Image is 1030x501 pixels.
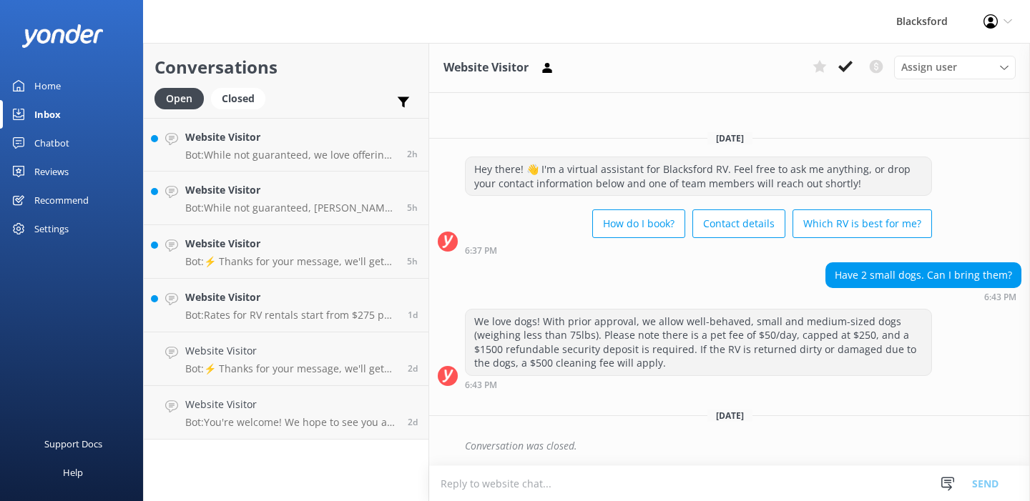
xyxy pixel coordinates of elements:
div: We love dogs! With prior approval, we allow well-behaved, small and medium-sized dogs (weighing l... [466,309,931,375]
div: Support Docs [44,430,102,458]
span: Oct 12 2025 10:58am (UTC -06:00) America/Chihuahua [407,148,418,160]
a: Website VisitorBot:While not guaranteed, we love offering one-way rentals and try to accommodate ... [144,118,428,172]
a: Website VisitorBot:You're welcome! We hope to see you at [GEOGRAPHIC_DATA] soon!2d [144,386,428,440]
p: Bot: While not guaranteed, we love offering one-way rentals and try to accommodate requests as be... [185,149,396,162]
div: Chatbot [34,129,69,157]
h3: Website Visitor [443,59,529,77]
button: Which RV is best for me? [793,209,932,238]
div: Inbox [34,100,61,129]
h4: Website Visitor [185,289,397,305]
span: [DATE] [707,132,752,144]
div: Hey there! 👋 I'm a virtual assistant for Blacksford RV. Feel free to ask me anything, or drop you... [466,157,931,195]
div: Assign User [894,56,1016,79]
p: Bot: ⚡ Thanks for your message, we'll get back to you as soon as we can. You're also welcome to k... [185,362,397,375]
a: Website VisitorBot:⚡ Thanks for your message, we'll get back to you as soon as we can. You're als... [144,332,428,386]
div: Aug 19 2025 06:37pm (UTC -06:00) America/Chihuahua [465,245,932,255]
span: Oct 10 2025 08:35am (UTC -06:00) America/Chihuahua [408,362,418,374]
img: yonder-white-logo.png [21,24,104,48]
span: Oct 10 2025 08:09am (UTC -06:00) America/Chihuahua [408,416,418,428]
span: Assign user [901,59,957,75]
p: Bot: ⚡ Thanks for your message, we'll get back to you as soon as we can. You're also welcome to k... [185,255,396,268]
h4: Website Visitor [185,343,397,359]
div: Settings [34,214,69,243]
span: [DATE] [707,410,752,422]
strong: 6:37 PM [465,247,497,255]
h2: Conversations [154,54,418,81]
strong: 6:43 PM [465,381,497,390]
strong: 6:43 PM [984,293,1016,302]
span: Oct 12 2025 08:36am (UTC -06:00) America/Chihuahua [407,202,418,214]
a: Open [154,90,211,106]
div: 2025-08-20T15:22:10.693 [438,434,1021,458]
div: Aug 19 2025 06:43pm (UTC -06:00) America/Chihuahua [825,292,1021,302]
a: Closed [211,90,273,106]
a: Website VisitorBot:Rates for RV rentals start from $275 per day and vary based on location, RV ty... [144,279,428,332]
div: Reviews [34,157,69,186]
div: Conversation was closed. [465,434,1021,458]
h4: Website Visitor [185,182,396,198]
a: Website VisitorBot:⚡ Thanks for your message, we'll get back to you as soon as we can. You're als... [144,225,428,279]
span: Oct 11 2025 11:41am (UTC -06:00) America/Chihuahua [408,309,418,321]
div: Closed [211,88,265,109]
button: How do I book? [592,209,685,238]
div: Aug 19 2025 06:43pm (UTC -06:00) America/Chihuahua [465,380,932,390]
h4: Website Visitor [185,129,396,145]
div: Home [34,71,61,100]
p: Bot: You're welcome! We hope to see you at [GEOGRAPHIC_DATA] soon! [185,416,397,429]
h4: Website Visitor [185,397,397,412]
button: Contact details [692,209,785,238]
p: Bot: While not guaranteed, [PERSON_NAME] RV loves offering one-way rentals and tries to accommoda... [185,202,396,214]
div: Recommend [34,186,89,214]
div: Have 2 small dogs. Can I bring them? [826,263,1021,287]
div: Help [63,458,83,487]
span: Oct 12 2025 08:25am (UTC -06:00) America/Chihuahua [407,255,418,267]
h4: Website Visitor [185,236,396,252]
a: Website VisitorBot:While not guaranteed, [PERSON_NAME] RV loves offering one-way rentals and trie... [144,172,428,225]
div: Open [154,88,204,109]
p: Bot: Rates for RV rentals start from $275 per day and vary based on location, RV type, and time o... [185,309,397,322]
